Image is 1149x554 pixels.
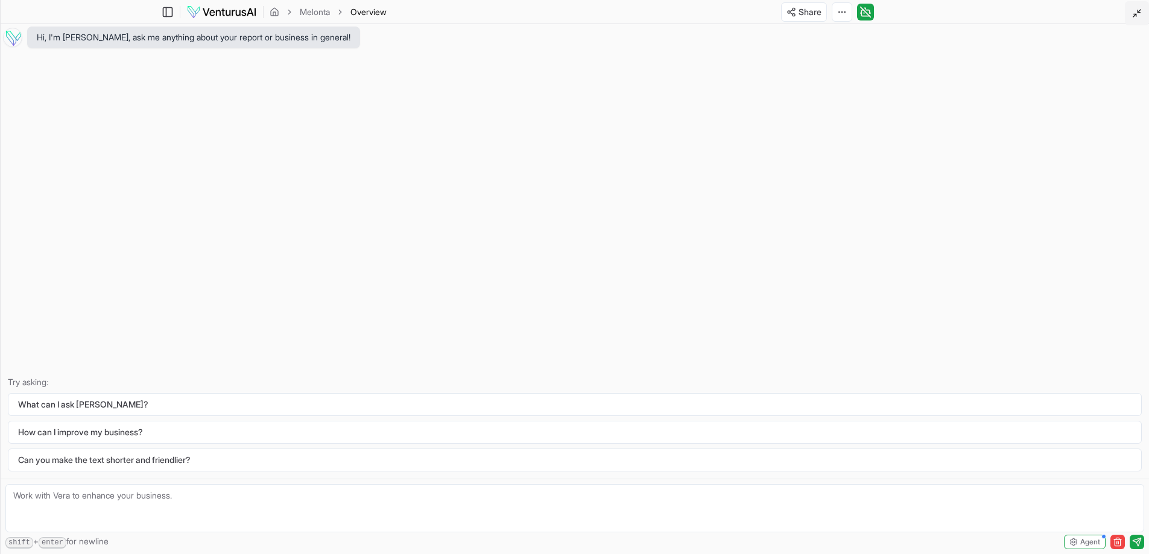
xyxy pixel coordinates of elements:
[350,6,387,18] span: Overview
[781,2,827,22] button: Share
[37,31,350,43] span: Hi, I'm [PERSON_NAME], ask me anything about your report or business in general!
[186,5,257,19] img: logo
[270,6,387,18] nav: breadcrumb
[8,449,1142,471] button: Can you make the text shorter and friendlier?
[8,376,1142,388] p: Try asking:
[799,6,821,18] span: Share
[8,421,1142,444] button: How can I improve my business?
[300,6,330,18] a: Melonta
[1080,537,1100,547] span: Agent
[8,393,1142,416] button: What can I ask [PERSON_NAME]?
[5,535,109,549] span: + for newline
[39,537,66,549] kbd: enter
[3,28,22,47] img: Vera
[5,537,33,549] kbd: shift
[1064,535,1106,549] button: Agent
